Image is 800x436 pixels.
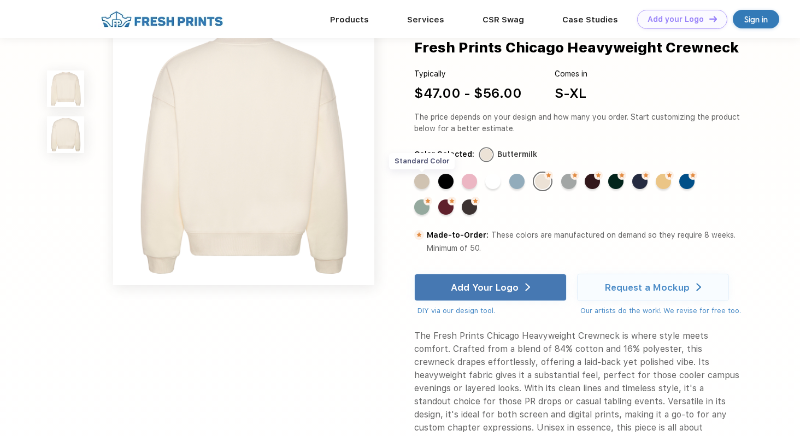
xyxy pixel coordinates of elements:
img: white arrow [525,283,530,291]
div: Forest Green [608,173,623,188]
div: Dark Chocolate [462,199,477,215]
img: made to order [642,170,650,179]
div: $47.00 - $56.00 [414,83,522,103]
div: Buttermilk [497,149,537,160]
div: Comes in [555,68,587,79]
img: made to order [570,170,579,179]
div: Slate Blue [509,173,525,188]
div: Sage Green [414,199,430,215]
img: made to order [423,197,432,205]
div: Sand [414,173,430,188]
img: func=resize&h=100 [47,116,84,153]
span: These colors are manufactured on demand so they require 8 weeks. Minimum of 50. [427,230,736,252]
img: made to order [594,170,603,179]
img: made to order [544,170,553,179]
a: Products [330,15,369,25]
div: Burgundy [585,173,600,188]
div: Typically [414,68,522,79]
div: Royal Blue [679,173,695,188]
img: DT [709,16,717,22]
div: Buttermilk [535,173,550,188]
img: made to order [414,229,424,239]
div: Black [438,173,454,188]
img: func=resize&h=640 [113,24,374,285]
div: Crimson Red [438,199,454,215]
span: Made-to-Order: [427,230,489,239]
div: Pink [462,173,477,188]
img: made to order [448,197,456,205]
div: White [485,173,501,188]
img: func=resize&h=100 [47,70,84,107]
img: fo%20logo%202.webp [98,10,226,29]
img: made to order [665,170,674,179]
div: Bahama Yellow [656,173,671,188]
div: S-XL [555,83,586,103]
div: Sign in [744,13,768,26]
div: The price depends on your design and how many you order. Start customizing the product below for ... [414,111,742,134]
div: Our artists do the work! We revise for free too. [580,305,741,316]
img: made to order [617,170,626,179]
div: Navy [632,173,648,188]
div: Add your Logo [648,15,704,24]
div: Heathered Grey [561,173,577,188]
div: Color Selected: [414,149,474,160]
a: Sign in [733,10,779,28]
img: made to order [471,197,480,205]
div: Add Your Logo [451,281,519,292]
div: Request a Mockup [605,281,690,292]
img: white arrow [696,283,701,291]
div: DIY via our design tool. [417,305,566,316]
img: made to order [689,170,697,179]
div: Fresh Prints Chicago Heavyweight Crewneck [414,37,739,57]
